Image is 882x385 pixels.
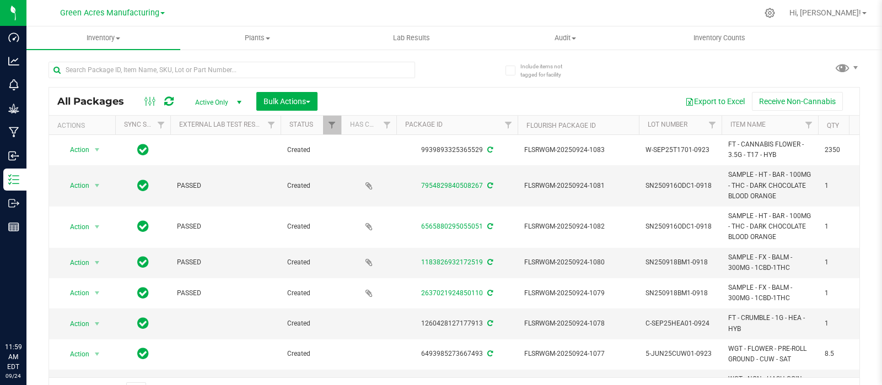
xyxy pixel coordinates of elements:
[486,289,493,297] span: Sync from Compliance System
[8,174,19,185] inline-svg: Inventory
[8,127,19,138] inline-svg: Manufacturing
[728,252,811,273] span: SAMPLE - FX - BALM - 300MG - 1CBD-1THC
[8,56,19,67] inline-svg: Analytics
[728,313,811,334] span: FT - CRUMBLE - 1G - HEA - HYB
[11,297,44,330] iframe: Resource center
[137,142,149,158] span: In Sync
[8,150,19,161] inline-svg: Inbound
[60,346,90,362] span: Action
[5,342,21,372] p: 11:59 AM EDT
[421,289,483,297] a: 2637021924850110
[49,62,415,78] input: Search Package ID, Item Name, SKU, Lot or Part Number...
[33,295,46,308] iframe: Resource center unread badge
[728,283,811,303] span: SAMPLE - FX - BALM - 300MG - 1CBD-1THC
[520,62,576,79] span: Include items not tagged for facility
[57,122,111,129] div: Actions
[827,122,839,129] a: Qty
[263,97,310,106] span: Bulk Actions
[486,350,493,357] span: Sync from Compliance System
[421,258,483,266] a: 1183826932172519
[90,178,104,193] span: select
[728,211,811,243] span: SAMPLE - HT - BAR - 100MG - THC - DARK CHOCOLATE BLOOD ORANGE
[395,145,519,155] div: 9939893325365529
[8,221,19,232] inline-svg: Reports
[728,344,811,365] span: WGT - FLOWER - PRE-ROLL GROUND - CUW - SAT
[421,223,483,230] a: 6565880295055051
[526,122,596,129] a: Flourish Package ID
[26,26,180,50] a: Inventory
[137,346,149,361] span: In Sync
[60,178,90,193] span: Action
[395,318,519,329] div: 1260428127177913
[524,288,632,299] span: FLSRWGM-20250924-1079
[26,33,180,43] span: Inventory
[646,288,715,299] span: SN250918BM1-0918
[177,221,274,232] span: PASSED
[137,178,149,193] span: In Sync
[341,116,396,135] th: Has COA
[287,318,335,329] span: Created
[646,318,715,329] span: C-SEP25HEA01-0924
[335,26,488,50] a: Lab Results
[287,288,335,299] span: Created
[289,121,313,128] a: Status
[378,33,445,43] span: Lab Results
[524,257,632,268] span: FLSRWGM-20250924-1080
[489,33,642,43] span: Audit
[679,33,760,43] span: Inventory Counts
[763,8,777,18] div: Manage settings
[8,32,19,43] inline-svg: Dashboard
[177,257,274,268] span: PASSED
[728,139,811,160] span: FT - CANNABIS FLOWER - 3.5G - T17 - HYB
[646,145,715,155] span: W-SEP25T1701-0923
[177,288,274,299] span: PASSED
[378,116,396,134] a: Filter
[825,181,867,191] span: 1
[60,219,90,235] span: Action
[60,255,90,270] span: Action
[642,26,796,50] a: Inventory Counts
[262,116,281,134] a: Filter
[177,181,274,191] span: PASSED
[287,257,335,268] span: Created
[825,257,867,268] span: 1
[499,116,518,134] a: Filter
[752,92,843,111] button: Receive Non-Cannabis
[486,182,493,189] span: Sync from Compliance System
[137,316,149,331] span: In Sync
[800,116,818,134] a: Filter
[90,285,104,301] span: select
[287,349,335,359] span: Created
[152,116,170,134] a: Filter
[646,349,715,359] span: 5-JUN25CUW01-0923
[60,8,159,18] span: Green Acres Manufacturing
[524,318,632,329] span: FLSRWGM-20250924-1078
[60,285,90,301] span: Action
[405,121,443,128] a: Package ID
[486,319,493,327] span: Sync from Compliance System
[825,349,867,359] span: 8.5
[60,316,90,332] span: Action
[488,26,642,50] a: Audit
[646,181,715,191] span: SN250916ODC1-0918
[646,221,715,232] span: SN250916ODC1-0918
[287,181,335,191] span: Created
[181,33,334,43] span: Plants
[730,121,766,128] a: Item Name
[90,316,104,332] span: select
[90,142,104,158] span: select
[124,121,166,128] a: Sync Status
[8,198,19,209] inline-svg: Outbound
[728,170,811,202] span: SAMPLE - HT - BAR - 100MG - THC - DARK CHOCOLATE BLOOD ORANGE
[90,255,104,270] span: select
[524,145,632,155] span: FLSRWGM-20250924-1083
[646,257,715,268] span: SN250918BM1-0918
[648,121,687,128] a: Lot Number
[421,182,483,189] a: 7954829840508267
[287,145,335,155] span: Created
[825,145,867,155] span: 2350
[137,254,149,270] span: In Sync
[8,103,19,114] inline-svg: Grow
[524,349,632,359] span: FLSRWGM-20250924-1077
[825,221,867,232] span: 1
